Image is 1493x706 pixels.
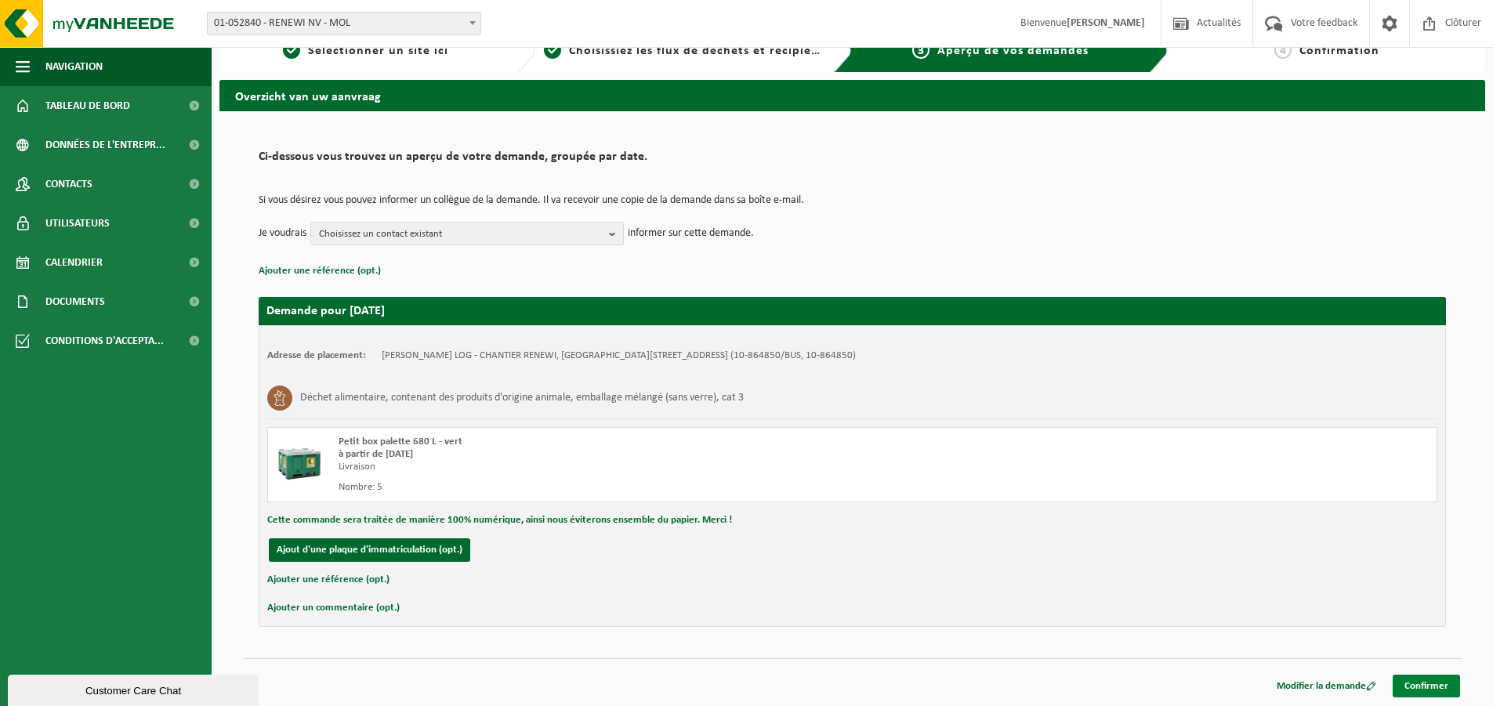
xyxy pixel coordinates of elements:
img: PB-LB-0680-HPE-GN-01.png [276,436,323,483]
button: Ajouter une référence (opt.) [267,570,390,590]
button: Ajout d'une plaque d'immatriculation (opt.) [269,538,470,562]
span: Contacts [45,165,92,204]
span: 1 [283,42,300,59]
p: Je voudrais [259,222,306,245]
span: Navigation [45,47,103,86]
strong: à partir de [DATE] [339,449,413,459]
strong: Adresse de placement: [267,350,366,360]
span: 4 [1274,42,1292,59]
a: 1Sélectionner un site ici [227,42,505,60]
a: Modifier la demande [1265,675,1388,697]
h3: Déchet alimentaire, contenant des produits d'origine animale, emballage mélangé (sans verre), cat 3 [300,386,744,411]
div: Nombre: 5 [339,481,915,494]
span: Confirmation [1299,45,1379,57]
span: Documents [45,282,105,321]
a: 2Choisissiez les flux de déchets et récipients [544,42,821,60]
strong: [PERSON_NAME] [1067,17,1145,29]
button: Ajouter une référence (opt.) [259,261,381,281]
span: Choisissiez les flux de déchets et récipients [569,45,830,57]
div: Livraison [339,461,915,473]
span: Petit box palette 680 L - vert [339,436,462,447]
span: Conditions d'accepta... [45,321,164,360]
span: Tableau de bord [45,86,130,125]
h2: Ci-dessous vous trouvez un aperçu de votre demande, groupée par date. [259,150,1446,172]
p: Si vous désirez vous pouvez informer un collègue de la demande. Il va recevoir une copie de la de... [259,195,1446,206]
strong: Demande pour [DATE] [266,305,385,317]
span: Données de l'entrepr... [45,125,165,165]
button: Ajouter un commentaire (opt.) [267,598,400,618]
span: 01-052840 - RENEWI NV - MOL [207,12,481,35]
span: Utilisateurs [45,204,110,243]
iframe: chat widget [8,672,262,706]
a: Confirmer [1393,675,1460,697]
button: Cette commande sera traitée de manière 100% numérique, ainsi nous éviterons ensemble du papier. M... [267,510,732,530]
span: Sélectionner un site ici [308,45,448,57]
span: Choisissez un contact existant [319,223,603,246]
span: 2 [544,42,561,59]
span: 01-052840 - RENEWI NV - MOL [208,13,480,34]
td: [PERSON_NAME] LOG - CHANTIER RENEWI, [GEOGRAPHIC_DATA][STREET_ADDRESS] (10-864850/BUS, 10-864850) [382,349,856,362]
h2: Overzicht van uw aanvraag [219,80,1485,110]
button: Choisissez un contact existant [310,222,624,245]
p: informer sur cette demande. [628,222,754,245]
span: 3 [912,42,930,59]
span: Calendrier [45,243,103,282]
span: Aperçu de vos demandes [937,45,1089,57]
